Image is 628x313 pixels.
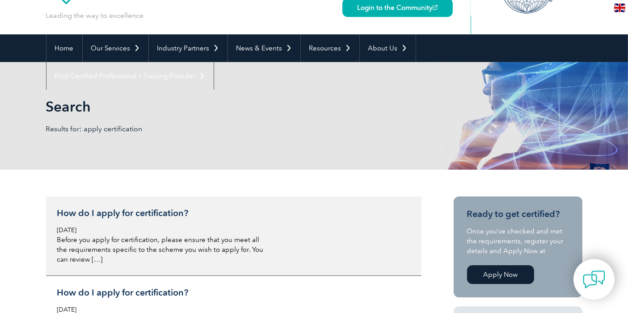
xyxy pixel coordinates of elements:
p: Leading the way to excellence [46,11,144,21]
h3: Ready to get certified? [467,209,569,220]
a: Find Certified Professional / Training Provider [46,62,214,90]
h3: How do I apply for certification? [57,208,269,219]
img: contact-chat.png [583,268,605,291]
a: Our Services [83,34,148,62]
a: Resources [301,34,359,62]
h3: How do I apply for certification? [57,287,269,298]
a: How do I apply for certification? [DATE] Before you apply for certification, please ensure that y... [46,196,421,276]
img: en [614,4,625,12]
a: Industry Partners [149,34,228,62]
a: About Us [360,34,416,62]
p: Before you apply for certification, please ensure that you meet all the requirements specific to ... [57,235,269,264]
h1: Search [46,98,389,115]
p: Results for: apply certification [46,124,314,134]
img: open_square.png [433,5,438,10]
a: Home [46,34,82,62]
p: Once you’ve checked and met the requirements, register your details and Apply Now at [467,226,569,256]
a: News & Events [228,34,300,62]
a: Apply Now [467,265,534,284]
span: [DATE] [57,226,77,234]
